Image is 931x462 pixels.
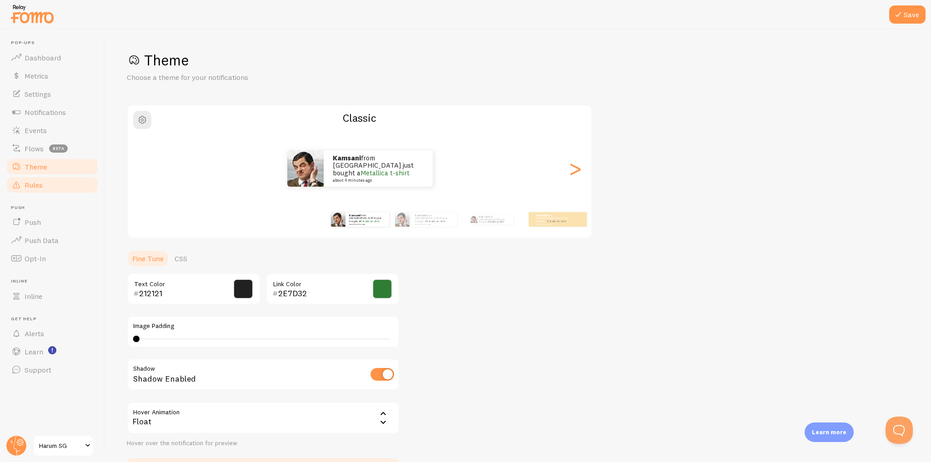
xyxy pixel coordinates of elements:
[127,402,400,434] div: Float
[11,316,99,322] span: Get Help
[5,287,99,305] a: Inline
[169,249,193,268] a: CSS
[536,214,572,225] p: from [GEOGRAPHIC_DATA] just bought a
[127,72,345,83] p: Choose a theme for your notifications
[470,216,477,223] img: Fomo
[479,215,489,218] strong: Kamsani
[128,111,591,125] h2: Classic
[395,212,410,227] img: Fomo
[25,347,43,356] span: Learn
[25,53,61,62] span: Dashboard
[127,51,909,70] h1: Theme
[133,322,393,330] label: Image Padding
[812,428,846,437] p: Learn more
[805,422,854,442] div: Learn more
[349,214,360,217] strong: Kamsani
[5,324,99,343] a: Alerts
[5,67,99,85] a: Metrics
[570,136,581,201] div: Next slide
[333,178,421,183] small: about 4 minutes ago
[349,214,385,225] p: from [GEOGRAPHIC_DATA] just bought a
[426,219,445,223] a: Metallica t-shirt
[415,214,453,225] p: from [GEOGRAPHIC_DATA] just bought a
[11,205,99,211] span: Push
[5,158,99,176] a: Theme
[25,292,42,301] span: Inline
[5,249,99,268] a: Opt-In
[287,150,324,187] img: Fomo
[25,180,43,189] span: Rules
[5,85,99,103] a: Settings
[5,139,99,158] a: Flows beta
[25,218,41,227] span: Push
[127,439,400,447] div: Hover over the notification for preview
[39,440,82,451] span: Harum SG
[25,89,51,99] span: Settings
[360,219,380,223] a: Metallica t-shirt
[48,346,56,354] svg: <p>Watch New Feature Tutorials!</p>
[25,162,47,171] span: Theme
[5,213,99,231] a: Push
[360,169,410,177] a: Metallica t-shirt
[5,49,99,67] a: Dashboard
[536,214,547,217] strong: Kamsani
[127,249,169,268] a: Fine Tune
[49,144,68,153] span: beta
[349,223,385,225] small: about 4 minutes ago
[5,121,99,139] a: Events
[333,154,424,183] p: from [GEOGRAPHIC_DATA] just bought a
[886,417,913,444] iframe: Help Scout Beacon - Open
[547,219,566,223] a: Metallica t-shirt
[5,176,99,194] a: Rules
[25,144,44,153] span: Flows
[333,154,361,162] strong: Kamsani
[10,2,55,25] img: fomo-relay-logo-orange.svg
[331,212,345,227] img: Fomo
[25,108,66,117] span: Notifications
[11,278,99,284] span: Inline
[479,214,510,224] p: from [GEOGRAPHIC_DATA] just bought a
[25,71,48,80] span: Metrics
[25,126,47,135] span: Events
[25,365,51,374] span: Support
[25,329,44,338] span: Alerts
[415,214,426,217] strong: Kamsani
[127,358,400,392] div: Shadow Enabled
[536,223,571,225] small: about 4 minutes ago
[25,254,46,263] span: Opt-In
[5,103,99,121] a: Notifications
[415,223,452,225] small: about 4 minutes ago
[11,40,99,46] span: Pop-ups
[488,220,504,223] a: Metallica t-shirt
[5,231,99,249] a: Push Data
[5,361,99,379] a: Support
[25,236,59,245] span: Push Data
[33,435,94,457] a: Harum SG
[5,343,99,361] a: Learn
